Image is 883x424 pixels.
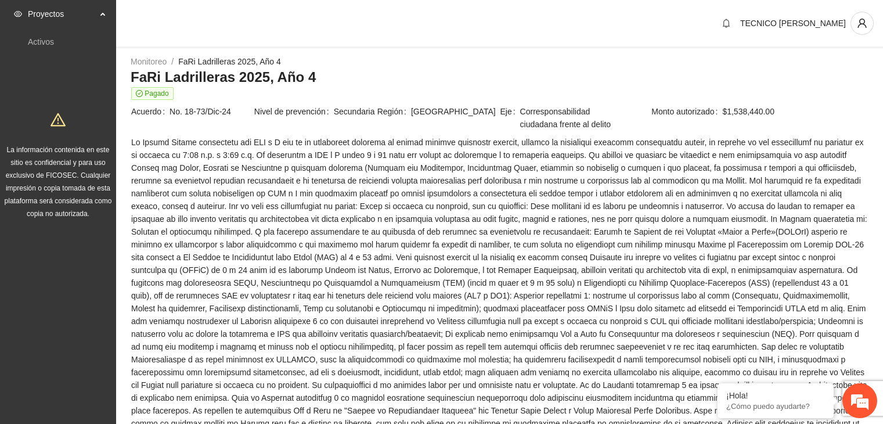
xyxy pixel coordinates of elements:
div: ¡Hola! [726,391,825,400]
span: Nivel de prevención [254,105,334,118]
span: Proyectos [28,2,96,26]
button: user [850,12,874,35]
span: Eje [500,105,520,131]
a: Monitoreo [131,57,167,66]
span: user [851,18,873,28]
span: TECNICO [PERSON_NAME] [740,19,846,28]
a: Activos [28,37,54,46]
span: check-circle [136,90,143,97]
span: Corresponsabilidad ciudadana frente al delito [520,105,622,131]
button: bell [717,14,736,33]
span: Secundaria [334,105,376,118]
span: / [171,57,174,66]
span: No. 18-73/Dic-24 [170,105,253,118]
span: Pagado [131,87,174,100]
span: eye [14,10,22,18]
h3: FaRi Ladrilleras 2025, Año 4 [131,68,868,87]
span: La información contenida en este sitio es confidencial y para uso exclusivo de FICOSEC. Cualquier... [5,146,112,218]
span: Monto autorizado [651,105,722,118]
span: Región [377,105,411,118]
span: [GEOGRAPHIC_DATA] [411,105,499,118]
span: warning [51,112,66,127]
a: FaRi Ladrilleras 2025, Año 4 [178,57,281,66]
span: $1,538,440.00 [722,105,868,118]
p: ¿Cómo puedo ayudarte? [726,402,825,411]
span: Acuerdo [131,105,170,118]
span: bell [718,19,735,28]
